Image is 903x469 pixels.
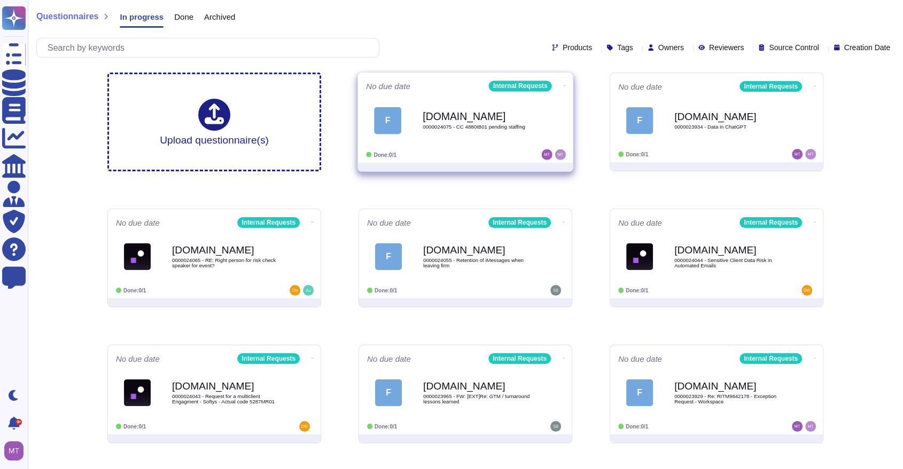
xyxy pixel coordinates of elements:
div: F [374,107,401,134]
img: user [541,149,552,160]
img: user [550,421,561,432]
img: user [4,441,24,460]
span: 0000023934 - Data in ChatGPT [674,124,781,130]
span: 0000024065 - RE: Right person for risk check speaker for event? [172,258,279,268]
span: Done: 0/1 [375,288,397,293]
div: Internal Requests [237,353,300,364]
span: No due date [366,82,410,90]
img: user [801,285,812,296]
img: user [303,285,314,296]
img: Logo [124,243,151,270]
button: user [2,439,31,463]
span: 0000024075 - CC 4880IB01 pending staffing [423,124,531,130]
div: Internal Requests [739,353,802,364]
span: Reviewers [709,44,744,51]
b: [DOMAIN_NAME] [674,381,781,391]
span: 0000024055 - Retention of iMessages when leaving firm [423,258,530,268]
div: Internal Requests [488,353,551,364]
span: 0000024043 - Request for a multiclient Engagment - Softys - Actual code 5287MR01 [172,394,279,404]
div: F [626,107,653,134]
img: user [299,421,310,432]
div: F [375,243,402,270]
div: F [375,379,402,406]
b: [DOMAIN_NAME] [423,381,530,391]
img: Logo [124,379,151,406]
div: Internal Requests [237,217,300,228]
span: Creation Date [844,44,890,51]
div: F [626,379,653,406]
span: No due date [367,355,411,363]
span: In progress [120,13,164,21]
span: Owners [658,44,684,51]
div: Internal Requests [489,81,552,91]
span: No due date [618,219,662,227]
div: Upload questionnaire(s) [160,99,269,145]
span: No due date [618,355,662,363]
img: user [805,149,816,160]
span: Done: 0/1 [375,424,397,430]
div: Internal Requests [739,81,802,92]
b: [DOMAIN_NAME] [423,245,530,255]
span: No due date [367,219,411,227]
img: user [555,149,566,160]
img: Logo [626,243,653,270]
span: Done: 0/1 [123,288,146,293]
span: Done: 0/1 [626,152,648,157]
span: No due date [116,219,160,227]
b: [DOMAIN_NAME] [674,245,781,255]
span: Done: 0/1 [626,288,648,293]
span: Done [174,13,193,21]
img: user [792,149,803,160]
span: No due date [618,83,662,91]
input: Search by keywords [42,38,379,57]
span: Archived [204,13,235,21]
span: Source Control [769,44,819,51]
span: No due date [116,355,160,363]
img: user [792,421,803,432]
span: 0000024044 - Sensitive Client Data Risk in Automated Emails [674,258,781,268]
span: Questionnaires [36,12,98,21]
b: [DOMAIN_NAME] [423,111,531,121]
b: [DOMAIN_NAME] [674,112,781,122]
div: Internal Requests [488,217,551,228]
div: Internal Requests [739,217,802,228]
div: 9+ [15,419,22,425]
span: Products [563,44,592,51]
img: user [550,285,561,296]
span: Done: 0/1 [123,424,146,430]
img: user [805,421,816,432]
span: Done: 0/1 [626,424,648,430]
span: Tags [617,44,633,51]
b: [DOMAIN_NAME] [172,381,279,391]
span: 0000023929 - Re: RITM9842178 - Exception Request - Workspace [674,394,781,404]
span: Done: 0/1 [373,152,396,157]
span: 0000023965 - FW: [EXT]Re: GTM / turnaround lessons learned [423,394,530,404]
img: user [290,285,300,296]
b: [DOMAIN_NAME] [172,245,279,255]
